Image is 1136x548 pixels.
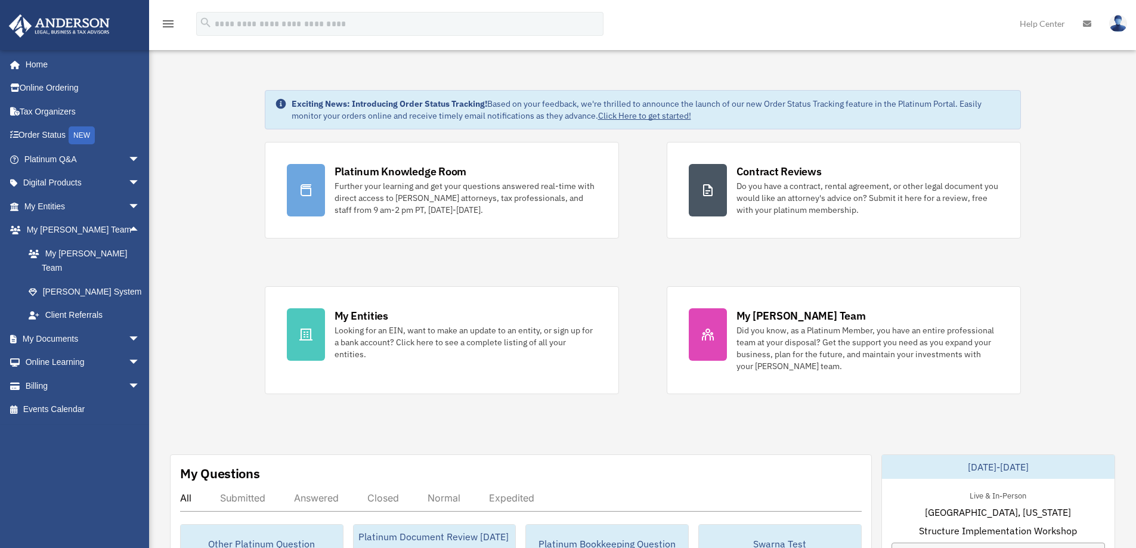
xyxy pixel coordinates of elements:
[292,98,1011,122] div: Based on your feedback, we're thrilled to announce the launch of our new Order Status Tracking fe...
[292,98,487,109] strong: Exciting News: Introducing Order Status Tracking!
[128,218,152,243] span: arrow_drop_up
[180,465,260,482] div: My Questions
[8,398,158,422] a: Events Calendar
[69,126,95,144] div: NEW
[489,492,534,504] div: Expedited
[8,327,158,351] a: My Documentsarrow_drop_down
[960,488,1036,501] div: Live & In-Person
[335,164,467,179] div: Platinum Knowledge Room
[667,286,1021,394] a: My [PERSON_NAME] Team Did you know, as a Platinum Member, you have an entire professional team at...
[335,324,597,360] div: Looking for an EIN, want to make an update to an entity, or sign up for a bank account? Click her...
[8,123,158,148] a: Order StatusNEW
[128,351,152,375] span: arrow_drop_down
[220,492,265,504] div: Submitted
[1109,15,1127,32] img: User Pic
[8,147,158,171] a: Platinum Q&Aarrow_drop_down
[8,100,158,123] a: Tax Organizers
[180,492,191,504] div: All
[882,455,1115,479] div: [DATE]-[DATE]
[335,180,597,216] div: Further your learning and get your questions answered real-time with direct access to [PERSON_NAM...
[736,324,999,372] div: Did you know, as a Platinum Member, you have an entire professional team at your disposal? Get th...
[265,286,619,394] a: My Entities Looking for an EIN, want to make an update to an entity, or sign up for a bank accoun...
[161,17,175,31] i: menu
[598,110,691,121] a: Click Here to get started!
[5,14,113,38] img: Anderson Advisors Platinum Portal
[199,16,212,29] i: search
[8,52,152,76] a: Home
[128,327,152,351] span: arrow_drop_down
[428,492,460,504] div: Normal
[128,374,152,398] span: arrow_drop_down
[367,492,399,504] div: Closed
[128,194,152,219] span: arrow_drop_down
[8,218,158,242] a: My [PERSON_NAME] Teamarrow_drop_up
[8,76,158,100] a: Online Ordering
[736,308,866,323] div: My [PERSON_NAME] Team
[919,524,1077,538] span: Structure Implementation Workshop
[128,147,152,172] span: arrow_drop_down
[925,505,1071,519] span: [GEOGRAPHIC_DATA], [US_STATE]
[17,304,158,327] a: Client Referrals
[667,142,1021,239] a: Contract Reviews Do you have a contract, rental agreement, or other legal document you would like...
[294,492,339,504] div: Answered
[736,180,999,216] div: Do you have a contract, rental agreement, or other legal document you would like an attorney's ad...
[265,142,619,239] a: Platinum Knowledge Room Further your learning and get your questions answered real-time with dire...
[8,194,158,218] a: My Entitiesarrow_drop_down
[8,351,158,374] a: Online Learningarrow_drop_down
[161,21,175,31] a: menu
[8,171,158,195] a: Digital Productsarrow_drop_down
[17,280,158,304] a: [PERSON_NAME] System
[335,308,388,323] div: My Entities
[736,164,822,179] div: Contract Reviews
[8,374,158,398] a: Billingarrow_drop_down
[128,171,152,196] span: arrow_drop_down
[17,242,158,280] a: My [PERSON_NAME] Team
